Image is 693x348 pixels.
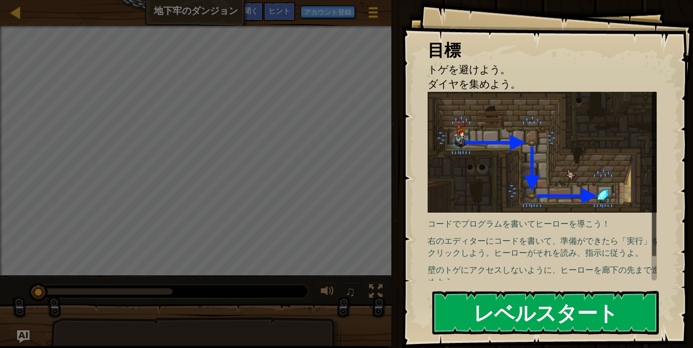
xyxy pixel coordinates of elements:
font: 右のエディターにコードを書いて、準備ができたら「実行」をクリックしよう。ヒーローがそれを読み、指示に従うよ。 [428,235,660,258]
font: ♫ [345,284,356,299]
font: AIに聞く [231,6,258,16]
font: コードでプログラムを書いてヒーローを導こう！ [428,218,610,229]
button: レベルスタート [432,291,659,335]
button: アカウント登録 [301,6,355,18]
button: ♫ [343,282,361,303]
button: AIに聞く [225,2,263,21]
font: 目標 [428,38,461,61]
font: アカウント登録 [304,7,351,17]
font: レベルスタート [473,298,618,326]
button: 全画面表示を切り替える [365,282,386,303]
font: 壁のトゲにアクセスしないように、ヒーローを廊下の先まで進めよう。 [428,264,660,287]
font: ヒント [268,6,290,16]
font: ダイヤを集めよう。 [428,77,521,91]
li: ダイヤを集めよう。 [415,77,654,92]
font: トゲを避けよう。 [428,62,511,76]
button: AIに聞く [17,330,30,343]
li: トゲを避けよう。 [415,62,654,77]
img: キスガードのダンジョン [428,92,664,213]
button: ゲームメニューを見る [360,2,386,26]
button: 音量を調整する [317,282,338,303]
